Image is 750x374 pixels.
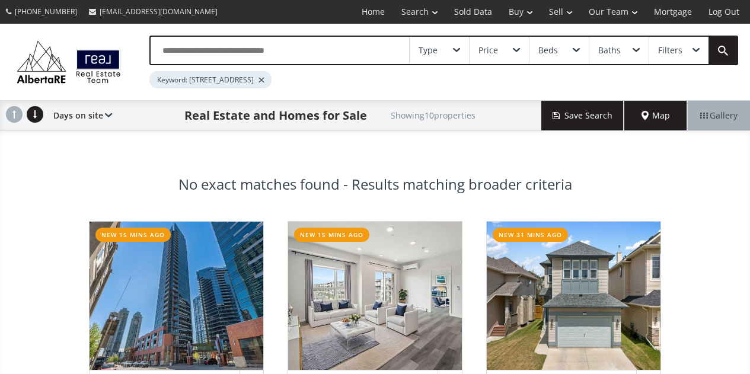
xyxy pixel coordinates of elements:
[687,101,750,130] div: Gallery
[478,46,498,55] div: Price
[598,46,621,55] div: Baths
[184,107,367,124] h1: Real Estate and Homes for Sale
[419,46,438,55] div: Type
[47,101,112,130] div: Days on site
[100,7,218,17] span: [EMAIL_ADDRESS][DOMAIN_NAME]
[624,101,687,130] div: Map
[642,110,670,122] span: Map
[12,38,126,85] img: Logo
[700,110,738,122] span: Gallery
[178,177,572,191] h3: No exact matches found - Results matching broader criteria
[83,1,224,23] a: [EMAIL_ADDRESS][DOMAIN_NAME]
[391,111,475,120] h2: Showing 10 properties
[541,101,624,130] button: Save Search
[658,46,682,55] div: Filters
[538,46,558,55] div: Beds
[149,71,272,88] div: Keyword: [STREET_ADDRESS]
[15,7,77,17] span: [PHONE_NUMBER]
